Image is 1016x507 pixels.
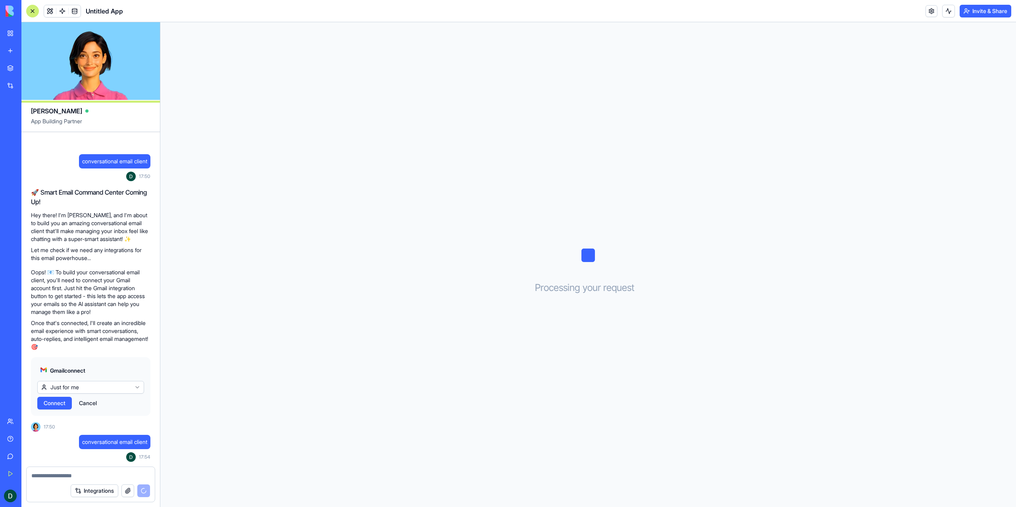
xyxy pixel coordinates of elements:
[4,490,17,502] img: ACg8ocKxCJHq2P28iJfRLx2lzYqImcZ3QQBF5_eKYz3C_ILzJpmRcg=s96-c
[31,117,150,132] span: App Building Partner
[960,5,1011,17] button: Invite & Share
[139,173,150,180] span: 17:50
[44,399,65,407] span: Connect
[82,438,147,446] span: conversational email client
[139,454,150,460] span: 17:54
[37,397,72,409] button: Connect
[31,211,150,243] p: Hey there! I'm [PERSON_NAME], and I'm about to build you an amazing conversational email client t...
[535,281,642,294] h3: Processing your request
[50,367,85,375] span: Gmail connect
[31,319,150,351] p: Once that's connected, I'll create an incredible email experience with smart conversations, auto-...
[40,367,47,373] img: gmail
[31,106,82,116] span: [PERSON_NAME]
[6,6,55,17] img: logo
[126,172,136,181] img: ACg8ocKxCJHq2P28iJfRLx2lzYqImcZ3QQBF5_eKYz3C_ILzJpmRcg=s96-c
[31,187,150,207] h2: 🚀 Smart Email Command Center Coming Up!
[126,452,136,462] img: ACg8ocKxCJHq2P28iJfRLx2lzYqImcZ3QQBF5_eKYz3C_ILzJpmRcg=s96-c
[44,424,55,430] span: 17:50
[75,397,101,409] button: Cancel
[86,6,123,16] span: Untitled App
[71,484,118,497] button: Integrations
[82,157,147,165] span: conversational email client
[31,268,150,316] p: Oops! 📧 To build your conversational email client, you'll need to connect your Gmail account firs...
[31,422,40,432] img: Ella_00000_wcx2te.png
[31,246,150,262] p: Let me check if we need any integrations for this email powerhouse...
